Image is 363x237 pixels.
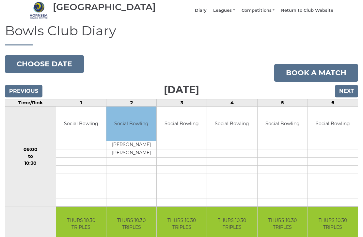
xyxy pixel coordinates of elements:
input: Previous [5,85,42,97]
td: [PERSON_NAME] [106,149,156,157]
td: [PERSON_NAME] [106,141,156,149]
td: 5 [257,99,308,107]
td: Time/Rink [5,99,56,107]
div: [GEOGRAPHIC_DATA] [53,2,156,12]
td: Social Bowling [56,107,106,141]
a: Diary [195,8,207,13]
td: Social Bowling [308,107,358,141]
td: 2 [106,99,156,107]
a: Competitions [242,8,275,13]
td: 6 [308,99,358,107]
td: 1 [56,99,106,107]
h1: Bowls Club Diary [5,24,358,45]
a: Leagues [213,8,235,13]
img: Hornsea Bowls Centre [30,1,48,19]
td: 09:00 to 10:30 [5,107,56,207]
input: Next [335,85,358,97]
td: Social Bowling [106,107,156,141]
button: Choose date [5,55,84,73]
td: Social Bowling [258,107,308,141]
a: Return to Club Website [281,8,333,13]
a: Book a match [274,64,358,82]
td: Social Bowling [207,107,257,141]
td: 4 [207,99,257,107]
td: Social Bowling [157,107,207,141]
td: 3 [157,99,207,107]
